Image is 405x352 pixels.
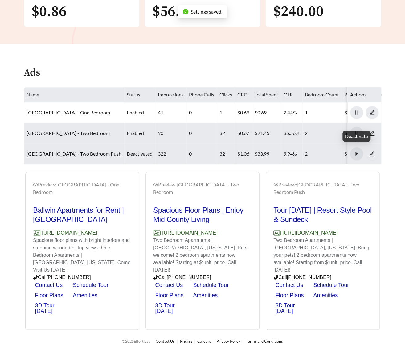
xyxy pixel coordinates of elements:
button: edit [366,147,378,160]
a: [GEOGRAPHIC_DATA] - One Bedroom [27,109,110,115]
span: $56.13 [152,2,195,21]
th: Name [24,87,124,102]
span: Ad [273,230,281,235]
td: 1 [217,102,235,123]
span: edit [366,130,378,136]
button: pause [350,106,363,119]
button: caret-right [350,147,363,160]
td: 0 [186,102,217,123]
button: pause [350,127,363,140]
td: 32 [217,123,235,144]
span: pause [350,110,363,115]
td: $1112 [342,102,397,123]
td: $1.06 [235,144,252,164]
td: $21.45 [252,123,281,144]
span: $0.86 [31,2,67,21]
p: [URL][DOMAIN_NAME] [273,229,372,237]
a: edit [366,130,378,136]
a: Terms and Conditions [246,339,283,344]
th: Total Spent [252,87,281,102]
p: Two Bedroom Apartments | [GEOGRAPHIC_DATA], [US_STATE]. Bring your pets! 2 bedroom apartments now... [273,237,372,274]
td: 322 [155,144,186,164]
td: 2 [302,144,342,164]
td: 1 [302,102,342,123]
a: edit [366,109,378,115]
a: Privacy Policy [216,339,240,344]
a: Schedule Tour [313,282,349,288]
td: $1054 [342,123,397,144]
span: check-circle [183,9,188,14]
span: enabled [127,130,144,136]
span: caret-right [350,151,363,157]
td: 32 [217,144,235,164]
a: Pricing [180,339,192,344]
span: enabled [127,109,144,115]
span: pause [350,130,363,136]
td: $33.99 [252,144,281,164]
h4: Ads [24,68,40,78]
div: Preview: [GEOGRAPHIC_DATA] - Two Bedroom Push [273,181,372,196]
td: 2.44% [281,102,302,123]
span: deactivated [127,151,153,157]
span: edit [366,151,378,157]
th: Clicks [217,87,235,102]
a: [GEOGRAPHIC_DATA] - Two Bedroom Push [27,151,121,157]
div: Deactivate [342,131,370,142]
a: Contact Us [156,339,175,344]
a: 3D Tour [DATE] [275,302,295,314]
a: Careers [197,339,211,344]
th: PMS/Scraper Unit Price [342,87,397,102]
button: edit [366,106,378,119]
span: eye [273,182,278,187]
td: 90 [155,123,186,144]
span: Settings saved. [191,9,222,14]
a: [GEOGRAPHIC_DATA] - Two Bedroom [27,130,110,136]
span: phone [273,275,278,280]
span: $240.00 [273,2,324,21]
span: edit [366,110,378,115]
th: Phone Calls [186,87,217,102]
span: CPC [237,92,247,97]
th: Status [124,87,155,102]
td: 9.94% [281,144,302,164]
a: Amenities [313,292,338,298]
td: 35.56% [281,123,302,144]
th: Bedroom Count [302,87,342,102]
td: $0.67 [235,123,252,144]
th: Actions [348,87,381,102]
td: $0.69 [252,102,281,123]
th: Impressions [155,87,186,102]
a: Contact Us [275,282,303,288]
span: CTR [284,92,293,97]
td: 41 [155,102,186,123]
h2: Tour [DATE] | Resort Style Pool & Sundeck [273,206,372,224]
td: 0 [186,144,217,164]
button: edit [366,127,378,140]
td: $1054 [342,144,397,164]
a: edit [366,151,378,157]
span: © 2025 Effortless [122,339,150,344]
td: $0.69 [235,102,252,123]
p: Call [PHONE_NUMBER] [273,274,372,281]
a: Floor Plans [275,292,304,298]
td: 0 [186,123,217,144]
td: 2 [302,123,342,144]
